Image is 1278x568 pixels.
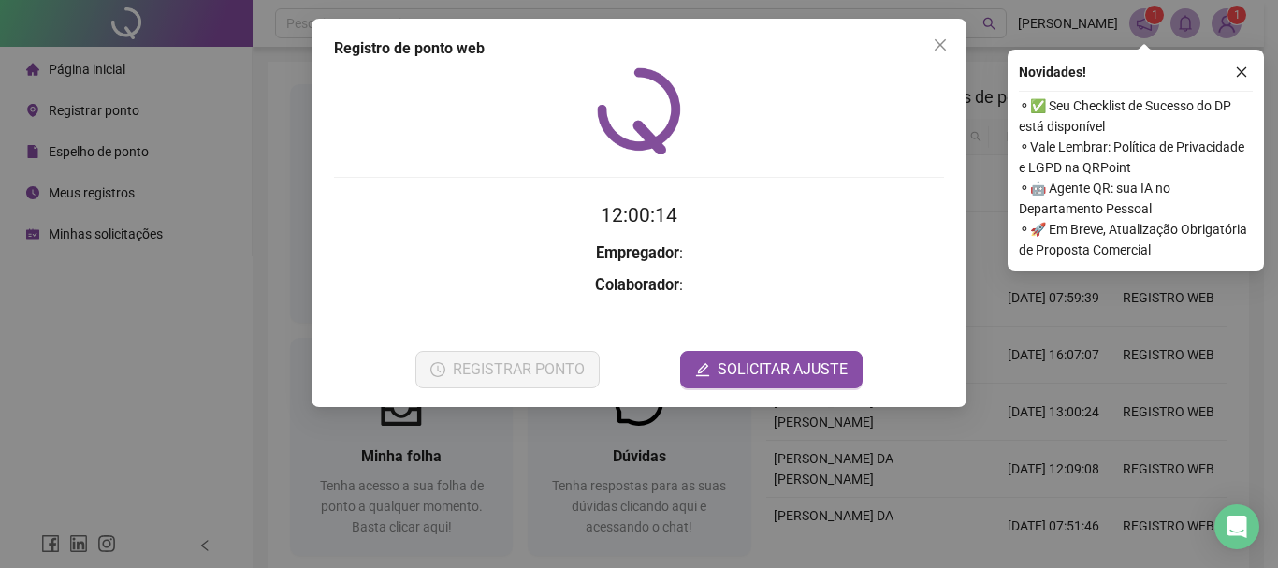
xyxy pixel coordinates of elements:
[1019,62,1086,82] span: Novidades !
[595,276,679,294] strong: Colaborador
[596,244,679,262] strong: Empregador
[695,362,710,377] span: edit
[1019,137,1253,178] span: ⚬ Vale Lembrar: Política de Privacidade e LGPD na QRPoint
[1019,95,1253,137] span: ⚬ ✅ Seu Checklist de Sucesso do DP está disponível
[415,351,600,388] button: REGISTRAR PONTO
[334,241,944,266] h3: :
[933,37,948,52] span: close
[1235,66,1248,79] span: close
[1214,504,1259,549] div: Open Intercom Messenger
[680,351,863,388] button: editSOLICITAR AJUSTE
[925,30,955,60] button: Close
[718,358,848,381] span: SOLICITAR AJUSTE
[334,273,944,298] h3: :
[597,67,681,154] img: QRPoint
[1019,219,1253,260] span: ⚬ 🚀 Em Breve, Atualização Obrigatória de Proposta Comercial
[1019,178,1253,219] span: ⚬ 🤖 Agente QR: sua IA no Departamento Pessoal
[334,37,944,60] div: Registro de ponto web
[601,204,677,226] time: 12:00:14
